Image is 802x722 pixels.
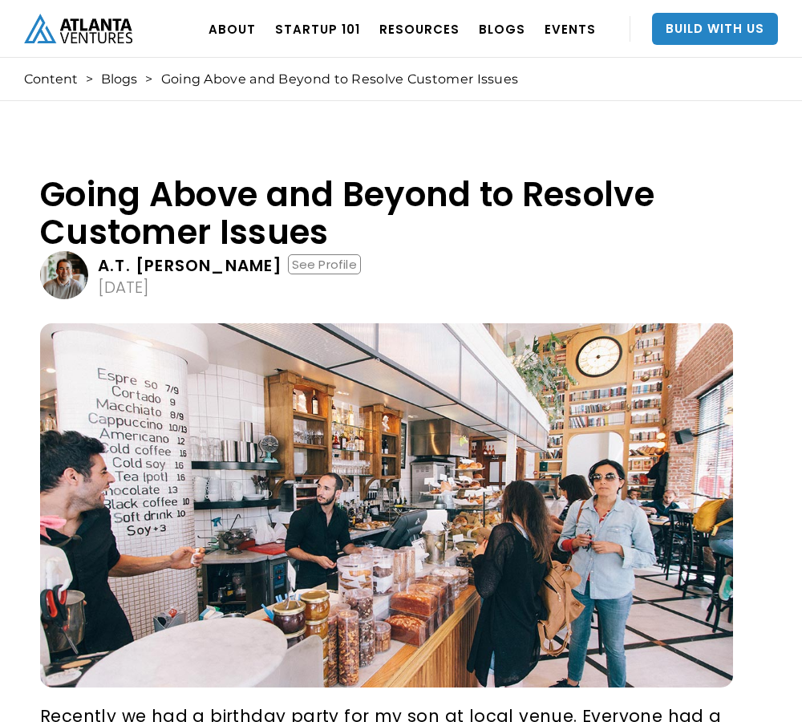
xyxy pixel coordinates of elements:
[275,6,360,51] a: Startup 101
[98,279,149,295] div: [DATE]
[40,251,733,299] a: A.T. [PERSON_NAME]See Profile[DATE]
[145,71,152,87] div: >
[379,6,460,51] a: RESOURCES
[40,176,733,251] h1: Going Above and Beyond to Resolve Customer Issues
[288,254,361,274] div: See Profile
[479,6,525,51] a: BLOGS
[209,6,256,51] a: ABOUT
[652,13,778,45] a: Build With Us
[98,258,283,274] div: A.T. [PERSON_NAME]
[161,71,519,87] div: Going Above and Beyond to Resolve Customer Issues
[24,71,78,87] a: Content
[101,71,137,87] a: Blogs
[545,6,596,51] a: EVENTS
[86,71,93,87] div: >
